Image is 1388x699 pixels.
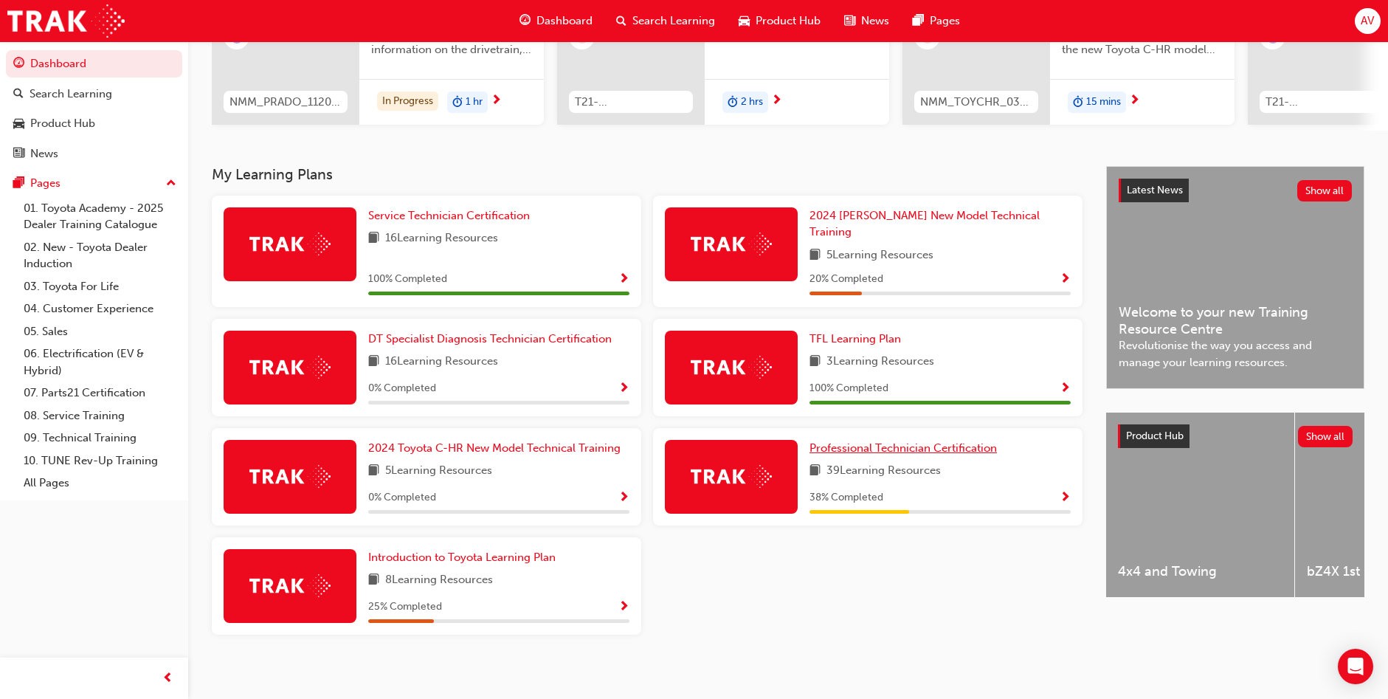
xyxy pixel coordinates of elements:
a: 06. Electrification (EV & Hybrid) [18,342,182,382]
img: Trak [691,233,772,255]
span: Show Progress [618,601,629,614]
span: book-icon [368,353,379,371]
span: 16 Learning Resources [385,353,498,371]
span: book-icon [368,571,379,590]
button: Pages [6,170,182,197]
span: duration-icon [452,93,463,112]
h3: My Learning Plans [212,166,1083,183]
span: pages-icon [13,177,24,190]
span: car-icon [13,117,24,131]
button: Show Progress [618,379,629,398]
span: 100 % Completed [809,380,888,397]
span: T21-FOD_HVIS_PREREQ [575,94,687,111]
span: Show Progress [618,382,629,396]
span: duration-icon [1073,93,1083,112]
span: prev-icon [162,669,173,688]
span: guage-icon [519,12,531,30]
button: Show Progress [618,270,629,289]
img: Trak [249,356,331,379]
span: Service Technician Certification [368,209,530,222]
span: car-icon [739,12,750,30]
button: AV [1355,8,1381,34]
img: Trak [249,574,331,597]
span: next-icon [1129,94,1140,108]
a: 04. Customer Experience [18,297,182,320]
span: 4x4 and Towing [1118,563,1282,580]
span: 8 Learning Resources [385,571,493,590]
span: AV [1361,13,1374,30]
span: up-icon [166,174,176,193]
span: Latest News [1127,184,1183,196]
button: DashboardSearch LearningProduct HubNews [6,47,182,170]
span: 15 mins [1086,94,1121,111]
a: 02. New - Toyota Dealer Induction [18,236,182,275]
button: Show Progress [1060,379,1071,398]
a: 09. Technical Training [18,427,182,450]
span: next-icon [491,94,502,108]
span: 2024 [PERSON_NAME] New Model Technical Training [809,209,1040,239]
a: 4x4 and Towing [1106,413,1294,597]
span: 100 % Completed [368,271,447,288]
span: book-icon [809,247,821,265]
span: book-icon [368,230,379,248]
span: Show Progress [618,492,629,505]
a: search-iconSearch Learning [604,6,727,36]
span: search-icon [13,88,24,101]
span: Show Progress [618,273,629,286]
a: Product Hub [6,110,182,137]
span: 16 Learning Resources [385,230,498,248]
a: Introduction to Toyota Learning Plan [368,549,562,566]
span: DT Specialist Diagnosis Technician Certification [368,332,612,345]
span: duration-icon [728,93,738,112]
span: T21-PTHV_HYBRID_EXAM [1266,94,1378,111]
span: Introduction to Toyota Learning Plan [368,551,556,564]
div: Product Hub [30,115,95,132]
span: 25 % Completed [368,599,442,616]
img: Trak [691,465,772,488]
a: Trak [7,4,125,38]
span: Show Progress [1060,382,1071,396]
a: Dashboard [6,50,182,78]
a: Search Learning [6,80,182,108]
a: News [6,140,182,168]
span: news-icon [844,12,855,30]
span: 38 % Completed [809,489,883,506]
span: 5 Learning Resources [385,462,492,481]
span: 0 % Completed [368,380,436,397]
span: Show Progress [1060,273,1071,286]
span: 2024 Toyota C-HR New Model Technical Training [368,441,621,455]
a: 01. Toyota Academy - 2025 Dealer Training Catalogue [18,197,182,236]
img: Trak [691,356,772,379]
a: DT Specialist Diagnosis Technician Certification [368,331,618,348]
span: Revolutionise the way you access and manage your learning resources. [1119,337,1352,371]
span: NMM_PRADO_112024_MODULE_2 [229,94,342,111]
a: 2024 [PERSON_NAME] New Model Technical Training [809,207,1071,241]
a: 08. Service Training [18,404,182,427]
a: Latest NewsShow all [1119,179,1352,202]
span: Product Hub [756,13,821,30]
div: Open Intercom Messenger [1338,649,1373,684]
a: 10. TUNE Rev-Up Training [18,450,182,472]
span: next-icon [771,94,782,108]
a: 2024 Toyota C-HR New Model Technical Training [368,440,626,457]
a: guage-iconDashboard [508,6,604,36]
a: 07. Parts21 Certification [18,382,182,404]
div: In Progress [377,92,438,111]
button: Show all [1297,180,1353,202]
button: Show Progress [1060,489,1071,507]
span: NMM_TOYCHR_032024_MODULE_1 [920,94,1032,111]
a: TFL Learning Plan [809,331,907,348]
button: Show all [1298,426,1353,447]
span: guage-icon [13,58,24,71]
a: Product HubShow all [1118,424,1353,448]
a: Professional Technician Certification [809,440,1003,457]
span: TFL Learning Plan [809,332,901,345]
span: pages-icon [913,12,924,30]
a: news-iconNews [832,6,901,36]
span: 39 Learning Resources [826,462,941,481]
a: Latest NewsShow allWelcome to your new Training Resource CentreRevolutionise the way you access a... [1106,166,1364,389]
button: Show Progress [618,489,629,507]
span: Search Learning [632,13,715,30]
a: All Pages [18,472,182,495]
